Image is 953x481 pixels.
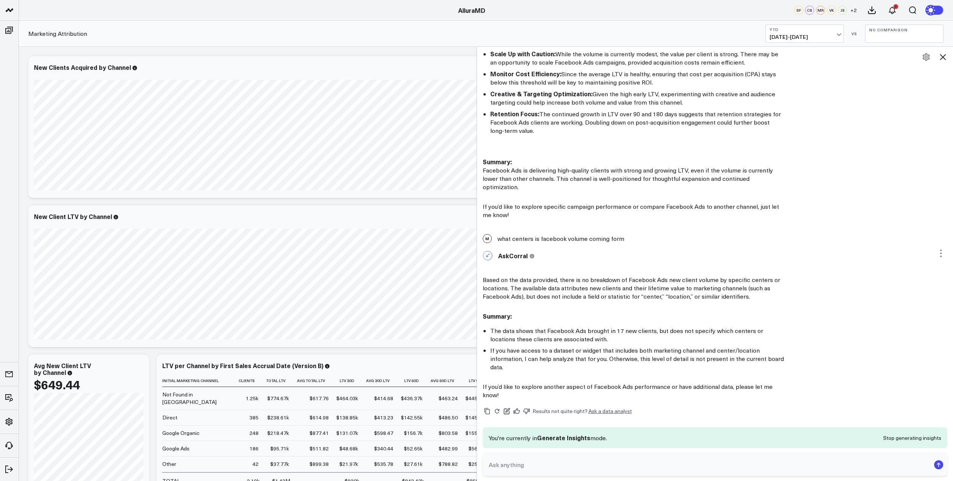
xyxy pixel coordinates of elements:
[483,423,948,432] h2: How else can I help?
[309,445,329,452] div: $511.82
[34,63,131,71] div: New Clients Acquired by Channel
[309,429,329,437] div: $877.41
[483,407,492,416] button: Copy
[309,460,329,468] div: $899.38
[400,375,430,387] th: Ltv 60d
[439,395,458,402] div: $463.24
[401,414,423,421] div: $142.55k
[336,429,358,437] div: $131.07k
[339,460,358,468] div: $21.97k
[249,429,259,437] div: 248
[162,375,238,387] th: Initial Marketing Channel
[490,69,785,86] li: Since the average LTV is healthy, ensuring that cost per acquisition (CPA) stays below this thres...
[267,395,289,402] div: $774.67k
[865,25,944,43] button: No Comparison
[404,429,423,437] div: $156.7k
[374,414,393,421] div: $413.23
[483,234,492,243] span: M
[374,445,393,452] div: $340.44
[483,276,785,301] p: Based on the data provided, there is no breakdown of Facebook Ads new client volume by specific c...
[794,6,803,15] div: SF
[252,460,259,468] div: 42
[267,429,289,437] div: $218.47k
[869,28,939,32] b: No Comparison
[162,391,231,406] div: Not Found in [GEOGRAPHIC_DATA]
[490,69,561,78] strong: Monitor Cost Efficiency:
[430,375,465,387] th: Avg 60d Ltv
[827,6,836,15] div: VK
[850,8,857,13] span: + 2
[162,414,177,421] div: Direct
[465,375,494,387] th: Ltv 90d
[265,375,296,387] th: Total Ltv
[374,429,393,437] div: $598.47
[770,34,840,40] span: [DATE] - [DATE]
[838,6,847,15] div: JS
[465,395,487,402] div: $445.48k
[267,414,289,421] div: $238.61k
[336,375,365,387] th: Ltv 30d
[498,251,528,260] span: AskCorral
[458,6,485,14] a: AlluraMD
[162,445,189,452] div: Google Ads
[537,433,590,442] span: Generate Insights
[465,414,487,421] div: $145.77k
[34,378,80,391] div: $649.44
[249,414,259,421] div: 385
[374,395,393,402] div: $414.68
[848,31,861,36] div: VS
[270,445,289,452] div: $95.71k
[849,6,858,15] button: +2
[439,460,458,468] div: $788.82
[162,429,200,437] div: Google Organic
[490,49,556,58] strong: Scale Up with Caution:
[336,414,358,421] div: $138.85k
[309,395,329,402] div: $617.76
[490,109,539,118] strong: Retention Focus:
[249,445,259,452] div: 186
[468,460,487,468] div: $25.39k
[490,49,785,66] li: While the volume is currently modest, the value per client is strong. There may be an opportunity...
[439,445,458,452] div: $482.99
[296,375,336,387] th: Avg Total Ltv
[162,460,176,468] div: Other
[365,375,400,387] th: Avg 30d Ltv
[893,4,898,9] div: 2
[246,395,259,402] div: 1.25k
[770,27,840,32] b: YTD
[805,6,814,15] div: CS
[490,109,785,135] li: The continued growth in LTV over 90 and 180 days suggests that retention strategies for Facebook ...
[490,89,593,98] strong: Creative & Targeting Optimization:
[483,202,785,219] p: If you’d like to explore specific campaign performance or compare Facebook Ads to another channel...
[483,382,785,399] p: If you’d like to explore another aspect of Facebook Ads performance or have additional data, plea...
[34,212,112,220] div: New Client LTV by Channel
[404,460,423,468] div: $27.61k
[533,407,588,415] span: Results not quite right?
[309,414,329,421] div: $614.98
[439,414,458,421] div: $486.50
[28,29,87,38] a: Marketing Attribution
[401,395,423,402] div: $436.37k
[816,6,825,15] div: MR
[374,460,393,468] div: $535.78
[34,361,91,376] div: Avg New Client LTV by Channel
[439,429,458,437] div: $803.58
[270,460,289,468] div: $37.77k
[588,409,632,414] a: Ask a data analyst
[404,445,423,452] div: $52.65k
[465,429,487,437] div: $155.37k
[336,395,358,402] div: $464.03k
[162,361,323,370] div: LTV per Channel by First Sales Accrual Date (Version B)
[468,445,487,452] div: $56.73k
[883,435,941,441] button: Stop generating insights
[490,89,785,106] li: Given the high early LTV, experimenting with creative and audience targeting could help increase ...
[490,327,785,343] li: The data shows that Facebook Ads brought in 17 new clients, but does not specify which centers or...
[765,25,844,43] button: YTD[DATE]-[DATE]
[339,445,358,452] div: $48.68k
[238,375,265,387] th: Clients
[483,157,512,166] strong: Summary:
[483,312,512,320] strong: Summary:
[483,157,785,191] p: Facebook Ads is delivering high-quality clients with strong and growing LTV, even if the volume i...
[489,433,607,442] p: You're currently in mode.
[490,346,785,371] li: If you have access to a dataset or widget that includes both marketing channel and center/locatio...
